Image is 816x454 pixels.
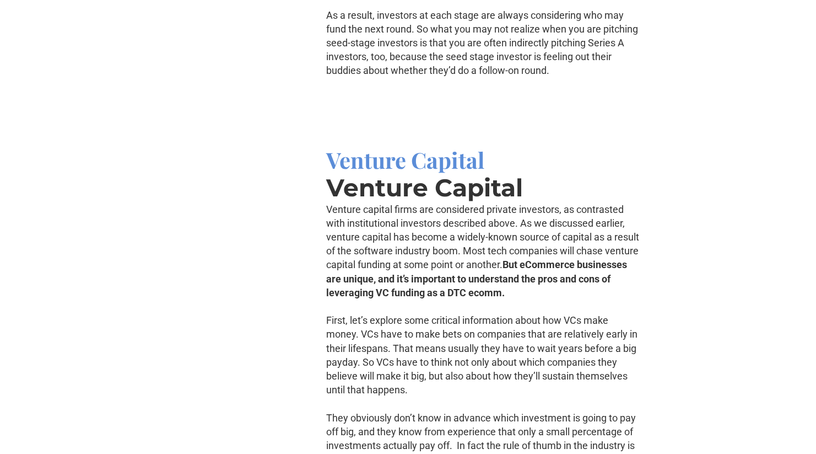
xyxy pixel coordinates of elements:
[326,8,639,78] p: As a result, investors at each stage are always considering who may fund the next round. So what ...
[326,147,639,173] h4: Venture Capital
[326,259,627,298] strong: But eCommerce businesses are unique, and it’s important to understand the pros and cons of levera...
[326,202,639,314] p: Venture capital firms are considered private investors, as contrasted with institutional investor...
[326,313,639,397] p: First, let’s explore some critical information about how VCs make money. VCs have to make bets on...
[326,173,639,202] h3: Venture Capital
